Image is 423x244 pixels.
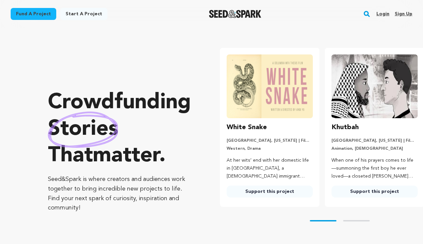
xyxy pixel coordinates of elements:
img: Seed&Spark Logo Dark Mode [209,10,261,18]
img: Khutbah image [331,54,418,118]
a: Fund a project [11,8,56,20]
a: Support this project [331,186,418,198]
h3: White Snake [227,122,267,133]
p: Western, Drama [227,146,313,151]
p: [GEOGRAPHIC_DATA], [US_STATE] | Film Short [227,138,313,143]
h3: Khutbah [331,122,359,133]
img: hand sketched image [48,112,118,148]
a: Support this project [227,186,313,198]
p: [GEOGRAPHIC_DATA], [US_STATE] | Film Short [331,138,418,143]
p: Seed&Spark is where creators and audiences work together to bring incredible new projects to life... [48,175,193,213]
span: matter [93,145,159,167]
p: Crowdfunding that . [48,90,193,169]
p: Animation, [DEMOGRAPHIC_DATA] [331,146,418,151]
a: Start a project [60,8,107,20]
p: At her wits’ end with her domestic life in [GEOGRAPHIC_DATA], a [DEMOGRAPHIC_DATA] immigrant moth... [227,157,313,180]
p: When one of his prayers comes to life—summoning the first boy he ever loved—a closeted [PERSON_NA... [331,157,418,180]
a: Login [376,9,389,19]
a: Sign up [395,9,412,19]
a: Seed&Spark Homepage [209,10,261,18]
img: White Snake image [227,54,313,118]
